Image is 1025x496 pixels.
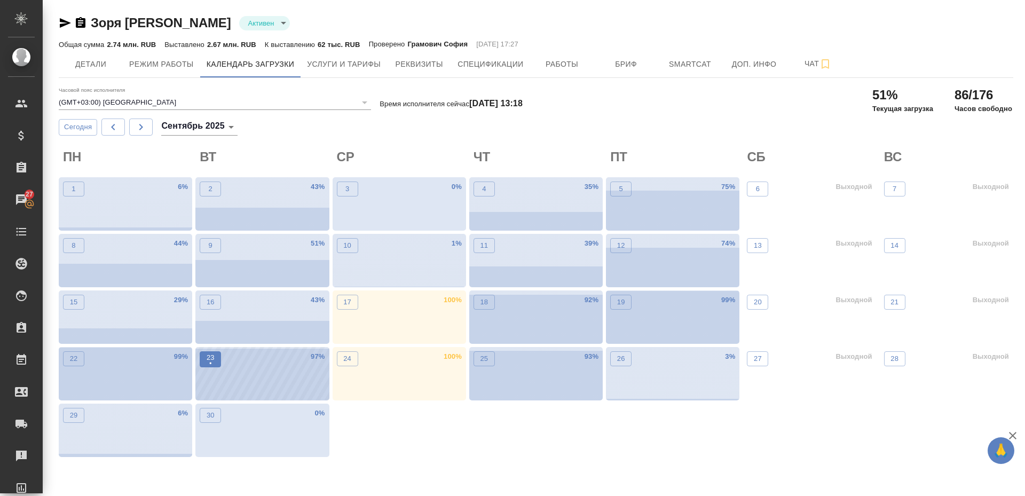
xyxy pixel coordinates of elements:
p: 100 % [444,351,462,362]
p: • [207,358,215,369]
button: 26 [610,351,632,366]
span: Услуги и тарифы [307,58,381,71]
p: 2.74 млн. RUB [107,41,156,49]
p: 0 % [452,182,462,192]
p: 19 [617,297,625,308]
p: 30 [207,410,215,421]
span: 27 [19,189,40,200]
span: Доп. инфо [729,58,780,71]
button: 30 [200,408,221,423]
p: Выходной [973,238,1009,249]
span: Чат [793,57,844,70]
button: Сегодня [59,119,97,136]
button: 20 [747,295,768,310]
p: Текущая загрузка [872,104,933,114]
span: 🙏 [992,439,1010,462]
p: Выставлено [164,41,207,49]
h2: ВС [884,148,1013,166]
div: Активен [239,16,290,30]
p: Время исполнителя сейчас [380,100,523,108]
button: 24 [337,351,358,366]
button: 25 [474,351,495,366]
p: 100 % [444,295,462,305]
label: Часовой пояс исполнителя [59,88,125,93]
h2: СР [337,148,466,166]
p: К выставлению [265,41,318,49]
p: 28 [890,353,898,364]
button: 13 [747,238,768,253]
p: Выходной [835,238,872,249]
h2: ПТ [610,148,739,166]
button: 7 [884,182,905,196]
p: 97 % [311,351,325,362]
p: 6 % [178,408,188,419]
p: Выходной [973,351,1009,362]
button: 19 [610,295,632,310]
button: 4 [474,182,495,196]
span: Реквизиты [393,58,445,71]
button: 21 [884,295,905,310]
p: 99 % [721,295,735,305]
p: 24 [343,353,351,364]
p: 6 [756,184,760,194]
button: Скопировать ссылку для ЯМессенджера [59,17,72,29]
p: 10 [343,240,351,251]
p: 2 [209,184,212,194]
p: 20 [754,297,762,308]
h2: ВТ [200,148,329,166]
p: 62 тыс. RUB [318,41,360,49]
button: 15 [63,295,84,310]
h2: ПН [63,148,192,166]
button: 29 [63,408,84,423]
p: 0 % [314,408,325,419]
p: 1 % [452,238,462,249]
h4: [DATE] 13:18 [469,99,523,108]
p: Общая сумма [59,41,107,49]
p: Выходной [973,182,1009,192]
p: 3 [345,184,349,194]
p: 21 [890,297,898,308]
p: 1 [72,184,75,194]
p: 44 % [174,238,188,249]
a: 27 [3,186,40,213]
span: Сегодня [64,121,92,133]
span: Работы [537,58,588,71]
button: 8 [63,238,84,253]
h2: 51% [872,86,933,104]
p: 25 [480,353,488,364]
span: Smartcat [665,58,716,71]
p: 22 [70,353,78,364]
button: Активен [245,19,277,28]
p: 15 [70,297,78,308]
button: 3 [337,182,358,196]
p: 29 [70,410,78,421]
p: 16 [207,297,215,308]
p: 13 [754,240,762,251]
p: Выходной [835,182,872,192]
p: Часов свободно [955,104,1012,114]
p: 11 [480,240,488,251]
p: 74 % [721,238,735,249]
p: 43 % [311,182,325,192]
button: 14 [884,238,905,253]
span: Спецификации [458,58,523,71]
p: 27 [754,353,762,364]
p: 6 % [178,182,188,192]
button: 16 [200,295,221,310]
button: 23• [200,351,221,367]
button: 27 [747,351,768,366]
button: 28 [884,351,905,366]
p: [DATE] 17:27 [476,39,518,50]
p: 18 [480,297,488,308]
p: 92 % [585,295,598,305]
a: Зоря [PERSON_NAME] [91,15,231,30]
h2: СБ [747,148,876,166]
p: 99 % [174,351,188,362]
button: 5 [610,182,632,196]
p: 7 [893,184,896,194]
p: 8 [72,240,75,251]
button: 1 [63,182,84,196]
p: Выходной [835,351,872,362]
span: Детали [65,58,116,71]
h2: ЧТ [474,148,603,166]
